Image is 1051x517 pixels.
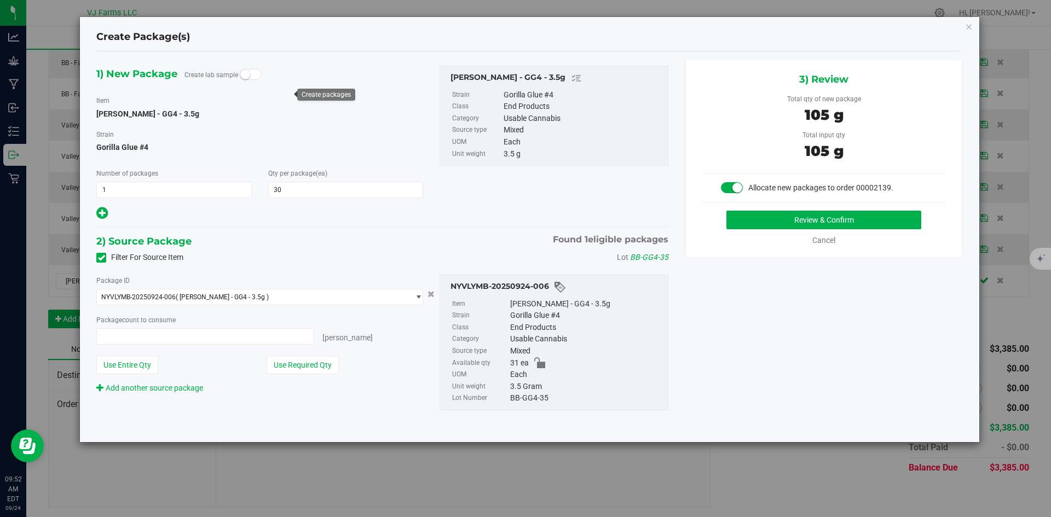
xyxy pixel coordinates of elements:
[510,369,662,381] div: Each
[267,356,339,374] button: Use Required Qty
[504,136,662,148] div: Each
[805,106,844,124] span: 105 g
[504,89,662,101] div: Gorilla Glue #4
[269,182,423,197] input: 30
[510,345,662,357] div: Mixed
[96,66,177,82] span: 1) New Package
[122,316,139,324] span: count
[176,293,269,301] span: ( [PERSON_NAME] - GG4 - 3.5g )
[96,139,423,155] span: Gorilla Glue #4
[787,95,861,103] span: Total qty of new package
[452,136,501,148] label: UOM
[452,369,508,381] label: UOM
[184,67,238,83] label: Create lab sample
[96,252,183,263] label: Filter For Source Item
[510,322,662,334] div: End Products
[452,345,508,357] label: Source type
[553,233,668,246] span: Found eligible packages
[268,170,327,177] span: Qty per package
[504,124,662,136] div: Mixed
[96,356,158,374] button: Use Entire Qty
[812,236,835,245] a: Cancel
[799,71,848,88] span: 3) Review
[504,113,662,125] div: Usable Cannabis
[510,333,662,345] div: Usable Cannabis
[452,148,501,160] label: Unit weight
[510,392,662,404] div: BB-GG4-35
[504,148,662,160] div: 3.5 g
[510,298,662,310] div: [PERSON_NAME] - GG4 - 3.5g
[451,72,662,85] div: Boujee Ben - GG4 - 3.5g
[96,384,203,392] a: Add another source package
[96,316,176,324] span: Package to consume
[452,298,508,310] label: Item
[452,101,501,113] label: Class
[510,310,662,322] div: Gorilla Glue #4
[322,333,373,342] span: [PERSON_NAME]
[96,170,158,177] span: Number of packages
[504,101,662,113] div: End Products
[11,429,44,462] iframe: Resource center
[726,211,921,229] button: Review & Confirm
[96,233,192,249] span: 2) Source Package
[452,310,508,322] label: Strain
[452,333,508,345] label: Category
[424,286,438,302] button: Cancel button
[452,89,501,101] label: Strain
[96,109,199,118] span: [PERSON_NAME] - GG4 - 3.5g
[617,253,628,262] span: Lot
[96,277,130,284] span: Package ID
[96,30,190,44] h4: Create Package(s)
[452,113,501,125] label: Category
[510,357,529,369] span: 31 ea
[452,322,508,334] label: Class
[316,170,327,177] span: (ea)
[96,96,109,106] label: Item
[452,381,508,393] label: Unit weight
[96,211,108,219] span: Add new output
[96,130,114,140] label: Strain
[630,253,668,262] span: BB-GG4-35
[802,131,845,139] span: Total input qty
[748,183,893,192] span: Allocate new packages to order 00002139.
[585,234,588,245] span: 1
[510,381,662,393] div: 3.5 Gram
[452,124,501,136] label: Source type
[452,392,508,404] label: Lot Number
[452,357,508,369] label: Available qty
[302,91,351,98] div: Create packages
[97,182,251,197] input: 1
[451,281,662,294] div: NYVLYMB-20250924-006
[101,293,176,301] span: NYVLYMB-20250924-006
[805,142,844,160] span: 105 g
[409,289,423,305] span: select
